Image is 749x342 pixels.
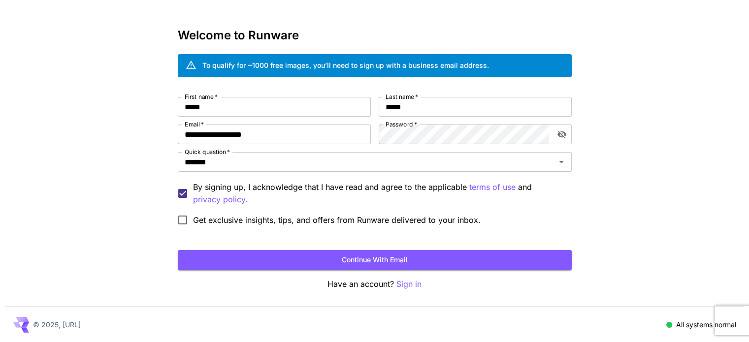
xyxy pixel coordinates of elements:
[185,120,204,128] label: Email
[178,278,572,290] p: Have an account?
[193,193,248,206] button: By signing up, I acknowledge that I have read and agree to the applicable terms of use and
[554,155,568,169] button: Open
[193,193,248,206] p: privacy policy.
[469,181,516,193] button: By signing up, I acknowledge that I have read and agree to the applicable and privacy policy.
[178,29,572,42] h3: Welcome to Runware
[553,125,571,143] button: toggle password visibility
[386,93,418,101] label: Last name
[178,250,572,270] button: Continue with email
[469,181,516,193] p: terms of use
[193,181,564,206] p: By signing up, I acknowledge that I have read and agree to the applicable and
[193,214,481,226] span: Get exclusive insights, tips, and offers from Runware delivered to your inbox.
[185,93,218,101] label: First name
[676,319,736,330] p: All systems normal
[386,120,417,128] label: Password
[185,148,230,156] label: Quick question
[33,319,81,330] p: © 2025, [URL]
[396,278,422,290] button: Sign in
[202,60,489,70] div: To qualify for ~1000 free images, you’ll need to sign up with a business email address.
